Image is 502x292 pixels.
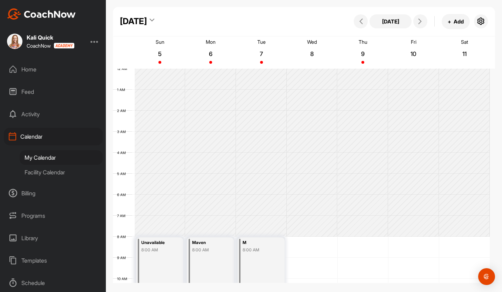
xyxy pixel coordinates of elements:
div: [DATE] [120,15,147,28]
p: Thu [359,39,367,45]
div: Facility Calendar [20,165,103,180]
div: 9 AM [113,256,133,260]
p: 9 [357,50,369,57]
div: 10 AM [113,277,134,281]
div: Library [4,229,103,247]
img: CoachNow acadmey [54,43,74,49]
div: 12 AM [113,67,134,71]
div: Feed [4,83,103,100]
div: 2 AM [113,109,133,113]
div: Kali Quick [27,35,74,40]
p: 10 [407,50,420,57]
p: 7 [255,50,268,57]
a: October 5, 2025 [135,36,185,69]
div: Activity [4,105,103,123]
div: Templates [4,252,103,269]
img: CoachNow [7,8,76,20]
p: 8 [306,50,318,57]
a: October 10, 2025 [388,36,439,69]
div: Maven [192,239,227,247]
a: October 6, 2025 [185,36,236,69]
p: Tue [257,39,266,45]
p: 5 [154,50,166,57]
div: CoachNow [27,43,74,49]
div: 6 AM [113,193,133,197]
div: M [243,239,278,247]
div: 8:00 AM [141,247,176,253]
p: 11 [458,50,471,57]
button: [DATE] [369,14,412,28]
p: Wed [307,39,317,45]
p: Fri [411,39,416,45]
button: +Add [442,14,470,29]
div: Unavailable [141,239,176,247]
div: 5 AM [113,172,133,176]
a: October 8, 2025 [287,36,338,69]
div: 7 AM [113,214,133,218]
div: Open Intercom Messenger [478,268,495,285]
div: 1 AM [113,88,132,92]
div: 8:00 AM [243,247,278,253]
img: square_f83323a0b94dc7e0854e7c3b53950f19.jpg [7,34,22,49]
div: Home [4,61,103,78]
div: My Calendar [20,150,103,165]
a: October 11, 2025 [439,36,490,69]
div: Programs [4,207,103,224]
p: Sun [156,39,164,45]
div: 8:00 AM [192,247,227,253]
a: October 7, 2025 [236,36,287,69]
div: Billing [4,185,103,202]
a: October 9, 2025 [338,36,388,69]
p: Sat [461,39,468,45]
div: Schedule [4,274,103,292]
p: Mon [206,39,216,45]
p: 6 [204,50,217,57]
div: Calendar [4,128,103,145]
div: 3 AM [113,130,133,134]
div: 4 AM [113,151,133,155]
div: 8 AM [113,235,133,239]
span: + [448,18,451,25]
